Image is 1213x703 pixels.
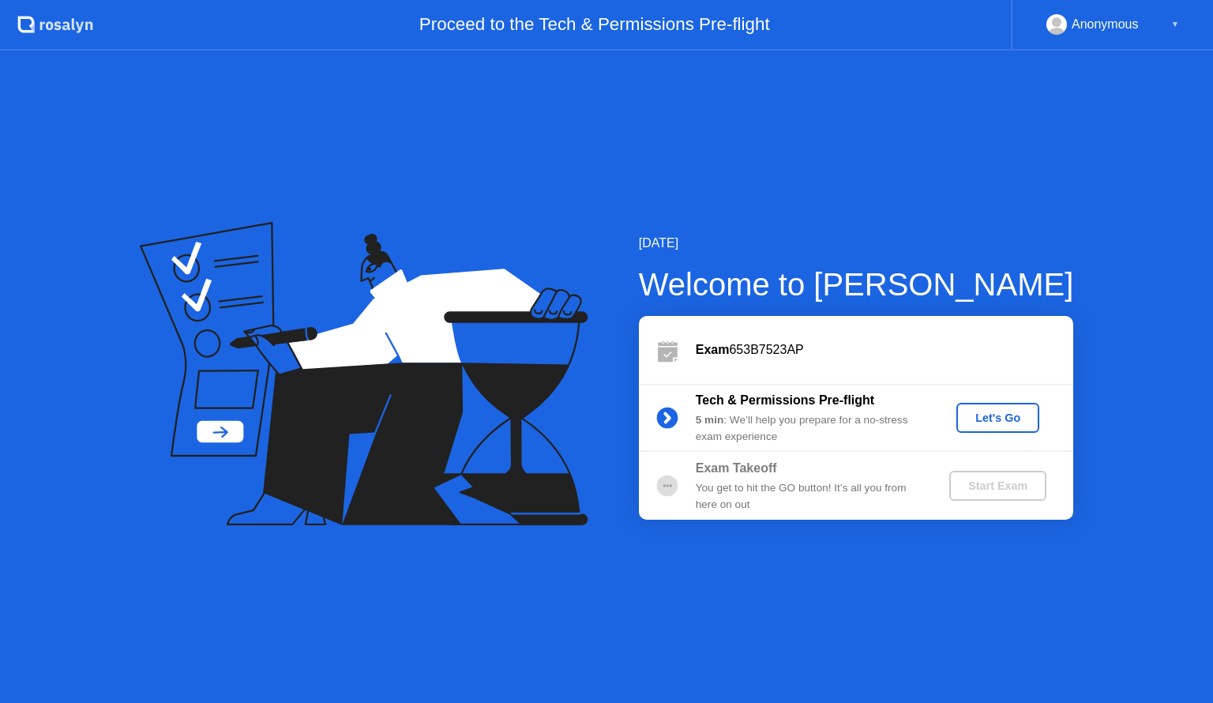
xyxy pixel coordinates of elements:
div: Anonymous [1072,14,1139,35]
button: Start Exam [949,471,1046,501]
b: 5 min [696,414,724,426]
div: ▼ [1171,14,1179,35]
b: Exam Takeoff [696,461,777,475]
div: You get to hit the GO button! It’s all you from here on out [696,480,923,513]
div: 653B7523AP [696,340,1073,359]
div: Welcome to [PERSON_NAME] [639,261,1074,308]
div: Let's Go [963,412,1033,424]
button: Let's Go [956,403,1039,433]
div: [DATE] [639,234,1074,253]
div: : We’ll help you prepare for a no-stress exam experience [696,412,923,445]
div: Start Exam [956,479,1040,492]
b: Exam [696,343,730,356]
b: Tech & Permissions Pre-flight [696,393,874,407]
